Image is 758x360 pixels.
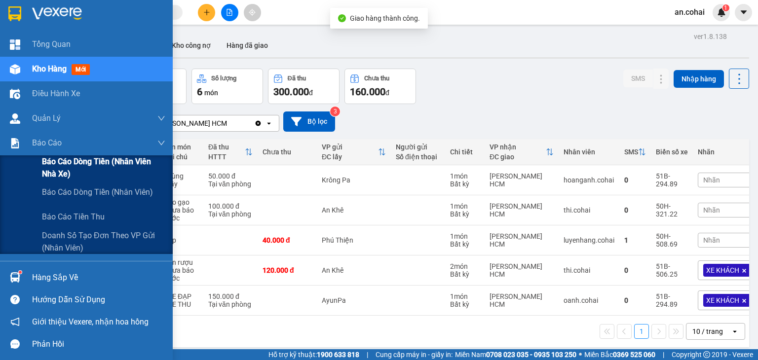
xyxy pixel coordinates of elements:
button: aim [244,4,261,21]
div: 10 / trang [692,326,723,336]
div: Hướng dẫn sử dụng [32,292,165,307]
svg: Clear value [254,119,262,127]
span: aim [249,9,256,16]
div: Chưa thu [364,75,389,82]
div: thi.cohai [564,266,614,274]
div: ĐC giao [490,153,546,161]
span: Giao hàng thành công. [350,14,420,22]
button: Số lượng6món [191,69,263,104]
span: [DATE] 18:07 [88,27,124,34]
button: SMS [623,70,653,87]
div: Tại văn phòng [208,300,253,308]
img: warehouse-icon [10,272,20,283]
div: Bất kỳ [450,210,480,218]
span: 300.000 [273,86,309,98]
div: Đã thu [288,75,306,82]
span: Báo cáo [32,137,62,149]
span: | [663,349,664,360]
div: 0 [624,296,646,304]
span: Báo cáo dòng tiền (Nhân viên Nhà xe) [42,155,165,180]
button: file-add [221,4,238,21]
div: 50.000 đ [208,172,253,180]
img: solution-icon [10,138,20,148]
span: đ [385,89,389,97]
strong: 0369 525 060 [613,351,655,359]
button: Nhập hàng [674,70,724,88]
div: 51B-506.25 [656,262,688,278]
span: Báo cáo tiền thu [42,211,105,223]
div: An Khê [322,266,386,274]
div: ĐC lấy [322,153,378,161]
span: plus [203,9,210,16]
div: Số điện thoại [396,153,440,161]
span: caret-down [739,8,748,17]
span: check-circle [338,14,346,22]
button: plus [198,4,215,21]
div: SMS [624,148,638,156]
div: Bất kỳ [450,240,480,248]
span: Giới thiệu Vexere, nhận hoa hồng [32,316,149,328]
div: 0 [624,266,646,274]
img: warehouse-icon [10,89,20,99]
div: Phú Thiện [322,236,386,244]
div: Số lượng [211,75,236,82]
span: món [204,89,218,97]
div: hộp [164,236,198,244]
span: Nhãn [703,176,720,184]
span: Cung cấp máy in - giấy in: [376,349,453,360]
div: Thùng Giấy [164,172,198,188]
span: copyright [703,351,710,358]
div: 150.000 đ [208,292,253,300]
button: Đã thu300.000đ [268,69,340,104]
button: Chưa thu160.000đ [344,69,416,104]
span: Tổng Quan [32,38,71,50]
div: Ghi chú [164,153,198,161]
div: luyenhang.cohai [564,236,614,244]
img: icon-new-feature [717,8,726,17]
span: question-circle [10,295,20,304]
span: Gửi: [88,48,107,60]
div: 1 [624,236,646,244]
b: Cô Hai [25,7,66,22]
div: VP nhận [490,143,546,151]
div: Bất kỳ [450,270,480,278]
span: notification [10,317,20,326]
div: VP gửi [322,143,378,151]
div: An Khê [322,206,386,214]
span: Kho hàng [32,64,67,73]
div: HTTT [208,153,245,161]
div: 120.000 đ [263,266,312,274]
span: down [157,139,165,147]
div: [PERSON_NAME] HCM [490,202,554,218]
span: 1 [724,4,727,11]
div: Nhãn [698,148,753,156]
img: warehouse-icon [10,64,20,74]
h2: E83KPB32 [4,36,54,51]
div: hoanganh.cohai [564,176,614,184]
span: Điều hành xe [32,87,80,100]
span: message [10,339,20,349]
div: 1 món [450,292,480,300]
div: Chưa thu [263,148,312,156]
div: 1 món [450,172,480,180]
span: [PERSON_NAME] HCM [88,64,193,76]
div: Chi tiết [450,148,480,156]
div: Chưa báo cước [164,206,198,222]
div: 0 [624,176,646,184]
div: ver 1.8.138 [694,31,727,42]
div: 0 [624,206,646,214]
div: Krông Pa [322,176,386,184]
img: dashboard-icon [10,39,20,50]
div: Chưa báo cước [164,266,198,282]
svg: open [731,327,739,335]
div: 50H-508.69 [656,232,688,248]
div: Người gửi [396,143,440,151]
button: Kho công nợ [164,34,219,57]
span: Miền Nam [455,349,576,360]
span: Nhãn [703,236,720,244]
span: Nhãn [703,206,720,214]
span: ⚪️ [579,353,582,357]
div: thi.cohai [564,206,614,214]
div: 100.000 đ [208,202,253,210]
span: Báo cáo dòng tiền (nhân viên) [42,186,153,198]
